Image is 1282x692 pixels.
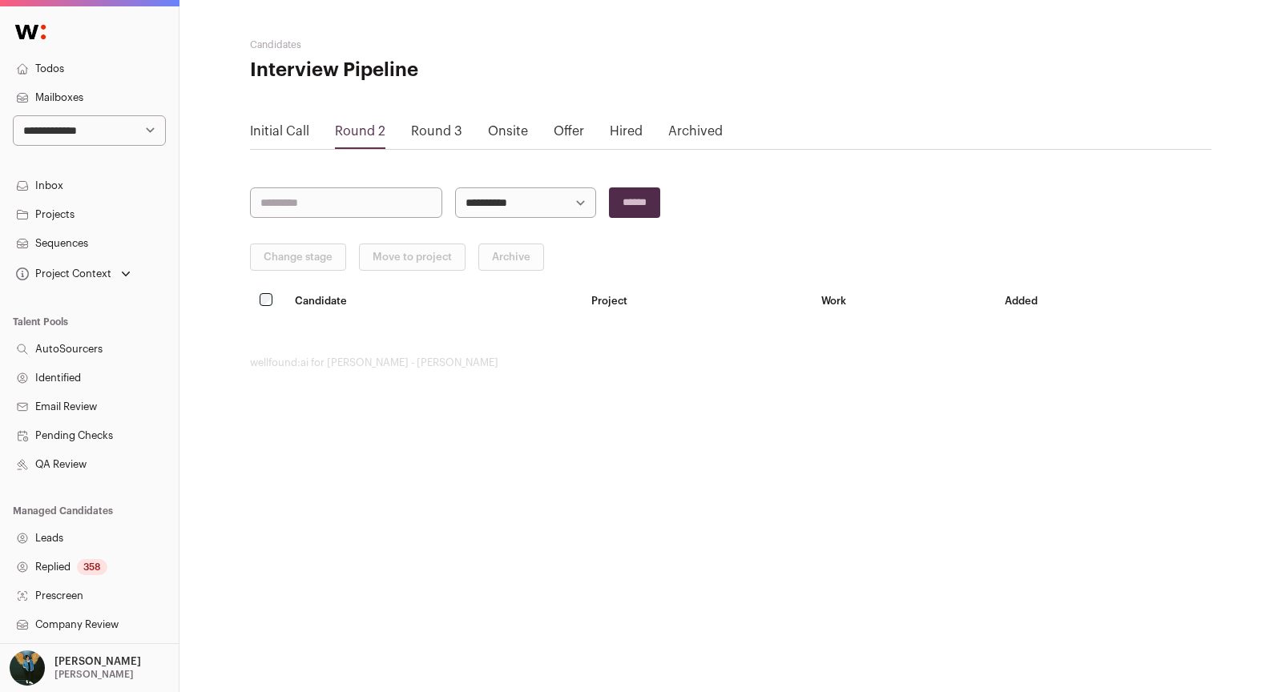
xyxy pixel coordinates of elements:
[285,284,582,318] th: Candidate
[77,559,107,575] div: 358
[335,125,385,138] a: Round 2
[10,650,45,686] img: 12031951-medium_jpg
[610,125,643,138] a: Hired
[582,284,812,318] th: Project
[6,16,54,48] img: Wellfound
[54,668,134,681] p: [PERSON_NAME]
[668,125,723,138] a: Archived
[250,58,570,83] h1: Interview Pipeline
[13,263,134,285] button: Open dropdown
[13,268,111,280] div: Project Context
[812,284,995,318] th: Work
[995,284,1211,318] th: Added
[250,356,1211,369] footer: wellfound:ai for [PERSON_NAME] - [PERSON_NAME]
[488,125,528,138] a: Onsite
[6,650,144,686] button: Open dropdown
[250,125,309,138] a: Initial Call
[411,125,462,138] a: Round 3
[54,655,141,668] p: [PERSON_NAME]
[554,125,584,138] a: Offer
[250,38,570,51] h2: Candidates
